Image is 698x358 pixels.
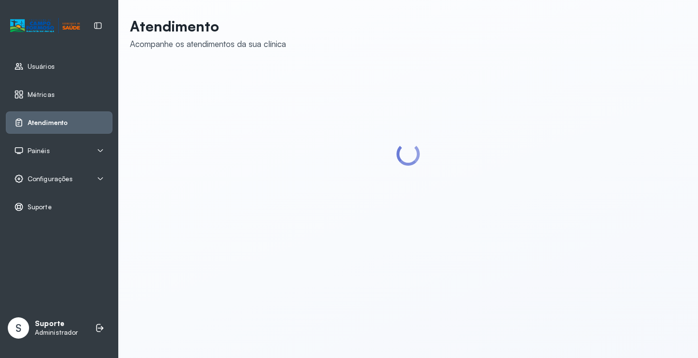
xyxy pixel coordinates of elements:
img: Logotipo do estabelecimento [10,18,80,34]
a: Atendimento [14,118,104,127]
span: Usuários [28,62,55,71]
span: Métricas [28,91,55,99]
p: Suporte [35,319,78,328]
div: Acompanhe os atendimentos da sua clínica [130,39,286,49]
a: Métricas [14,90,104,99]
span: S [16,322,21,334]
span: Configurações [28,175,73,183]
span: Suporte [28,203,52,211]
span: Atendimento [28,119,68,127]
a: Usuários [14,62,104,71]
p: Atendimento [130,17,286,35]
p: Administrador [35,328,78,337]
span: Painéis [28,147,50,155]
